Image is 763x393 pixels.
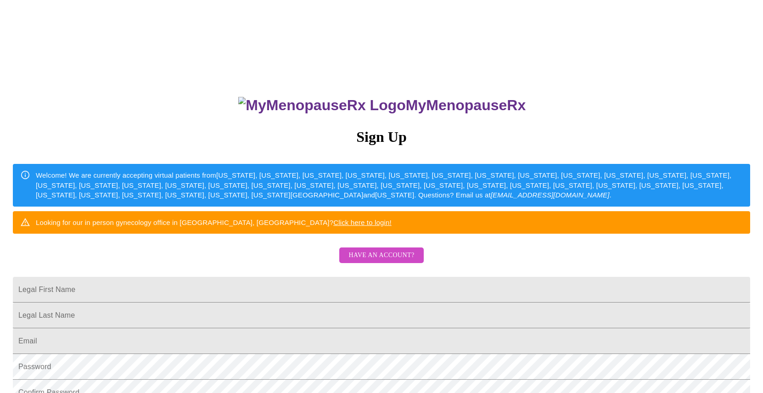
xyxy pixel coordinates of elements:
div: Welcome! We are currently accepting virtual patients from [US_STATE], [US_STATE], [US_STATE], [US... [36,167,743,203]
h3: MyMenopauseRx [14,97,751,114]
span: Have an account? [348,250,414,261]
button: Have an account? [339,247,423,264]
img: MyMenopauseRx Logo [238,97,405,114]
a: Have an account? [337,258,426,265]
a: Click here to login! [333,219,392,226]
h3: Sign Up [13,129,750,146]
div: Looking for our in person gynecology office in [GEOGRAPHIC_DATA], [GEOGRAPHIC_DATA]? [36,214,392,231]
em: [EMAIL_ADDRESS][DOMAIN_NAME] [491,191,610,199]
